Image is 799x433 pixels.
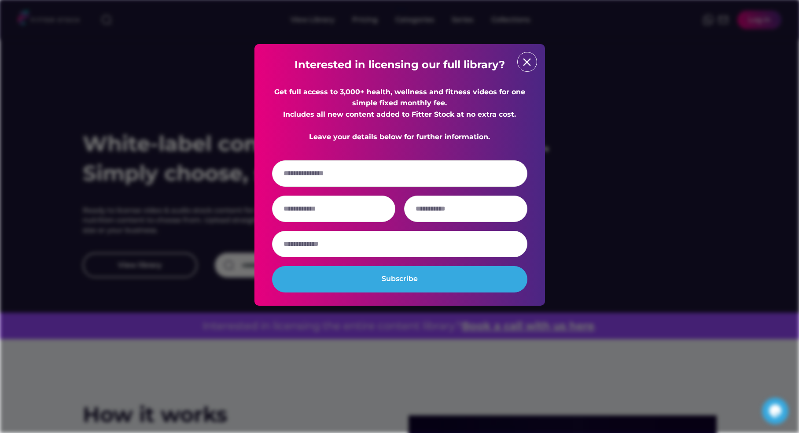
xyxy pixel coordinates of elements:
div: Get full access to 3,000+ health, wellness and fitness videos for one simple fixed monthly fee. I... [272,86,527,143]
button: Subscribe [272,266,527,292]
strong: Interested in licensing our full library? [295,58,505,71]
iframe: chat widget [762,398,790,424]
button: close [520,56,534,69]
